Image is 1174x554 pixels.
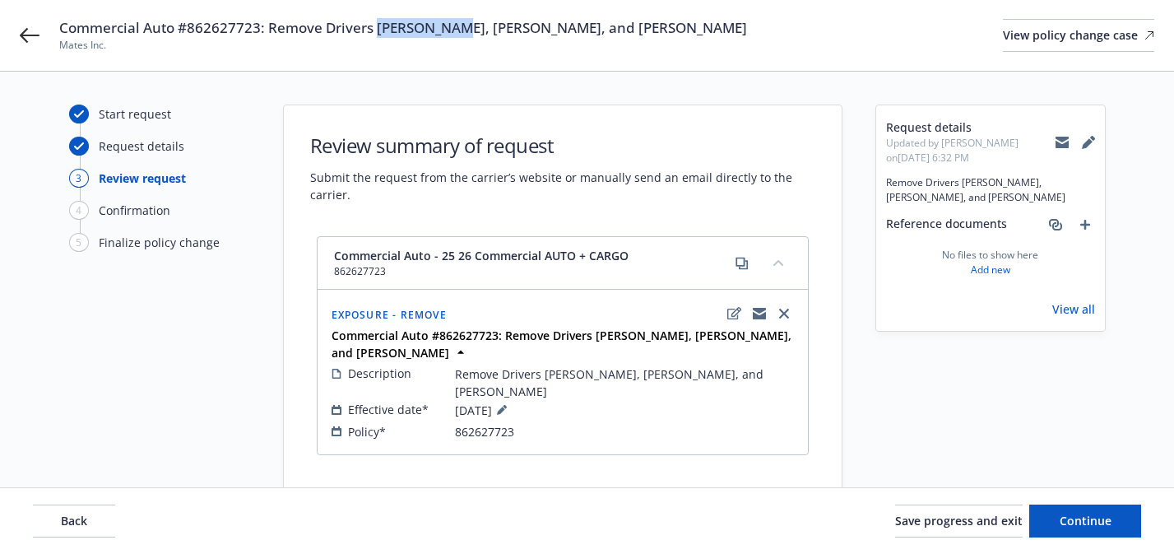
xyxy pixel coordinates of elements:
span: Description [348,365,411,382]
span: Mates Inc. [59,38,747,53]
div: Request details [99,137,184,155]
span: 862627723 [334,264,629,279]
a: Add new [971,263,1010,277]
button: collapse content [765,249,791,276]
button: Back [33,505,115,538]
div: Start request [99,105,171,123]
span: Remove Drivers [PERSON_NAME], [PERSON_NAME], and [PERSON_NAME] [455,365,794,400]
span: Submit the request from the carrier’s website or manually send an email directly to the carrier. [310,169,815,203]
span: Back [61,513,87,528]
div: Confirmation [99,202,170,219]
a: close [774,304,794,324]
h1: Review summary of request [310,132,815,159]
button: Continue [1029,505,1141,538]
div: Commercial Auto - 25 26 Commercial AUTO + CARGO862627723copycollapse content [318,237,808,290]
a: add [1075,215,1095,235]
span: Request details [886,119,1056,136]
div: Review request [99,170,186,187]
span: Remove Drivers [PERSON_NAME], [PERSON_NAME], and [PERSON_NAME] [886,175,1095,205]
div: 4 [69,201,89,220]
span: Reference documents [886,215,1007,235]
span: Commercial Auto #862627723: Remove Drivers [PERSON_NAME], [PERSON_NAME], and [PERSON_NAME] [59,18,747,38]
div: View policy change case [1003,20,1154,51]
span: [DATE] [455,400,512,420]
span: Save progress and exit [895,513,1023,528]
span: Effective date* [348,401,429,418]
div: 3 [69,169,89,188]
span: Commercial Auto - 25 26 Commercial AUTO + CARGO [334,247,629,264]
span: Updated by [PERSON_NAME] on [DATE] 6:32 PM [886,136,1056,165]
span: Exposure - Remove [332,308,447,322]
strong: Commercial Auto #862627723: Remove Drivers [PERSON_NAME], [PERSON_NAME], and [PERSON_NAME] [332,328,791,361]
span: Policy* [348,423,386,440]
a: associate [1046,215,1065,235]
span: Continue [1060,513,1111,528]
a: View all [1052,300,1095,318]
a: edit [725,304,745,324]
a: View policy change case [1003,19,1154,52]
a: copyLogging [749,304,769,324]
a: copy [732,254,752,273]
button: Save progress and exit [895,505,1023,538]
div: Finalize policy change [99,234,220,251]
span: 862627723 [455,423,514,440]
span: No files to show here [942,248,1038,263]
div: 5 [69,233,89,252]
